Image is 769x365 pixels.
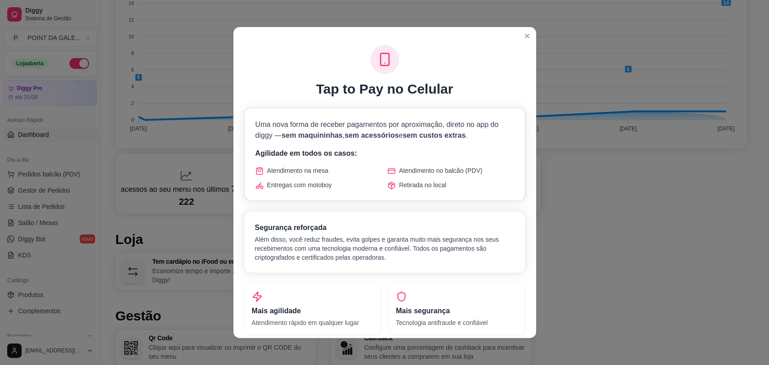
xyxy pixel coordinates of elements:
button: Close [520,29,534,43]
h1: Tap to Pay no Celular [316,81,453,97]
span: Atendimento no balcão (PDV) [399,166,482,175]
span: sem maquininhas [282,131,342,139]
h3: Mais segurança [396,306,518,316]
p: Tecnologia antifraude e confiável [396,318,518,327]
span: Entregas com motoboy [267,180,332,189]
h3: Mais agilidade [252,306,373,316]
span: Atendimento na mesa [267,166,328,175]
p: Atendimento rápido em qualquer lugar [252,318,373,327]
span: Retirada no local [399,180,446,189]
h3: Segurança reforçada [255,222,514,233]
p: Além disso, você reduz fraudes, evita golpes e garanta muito mais segurança nos seus recebimentos... [255,235,514,262]
p: Agilidade em todos os casos: [255,148,514,159]
p: Uma nova forma de receber pagamentos por aproximação, direto no app do diggy — , e . [255,119,514,141]
span: sem acessórios [345,131,399,139]
span: sem custos extras [403,131,466,139]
